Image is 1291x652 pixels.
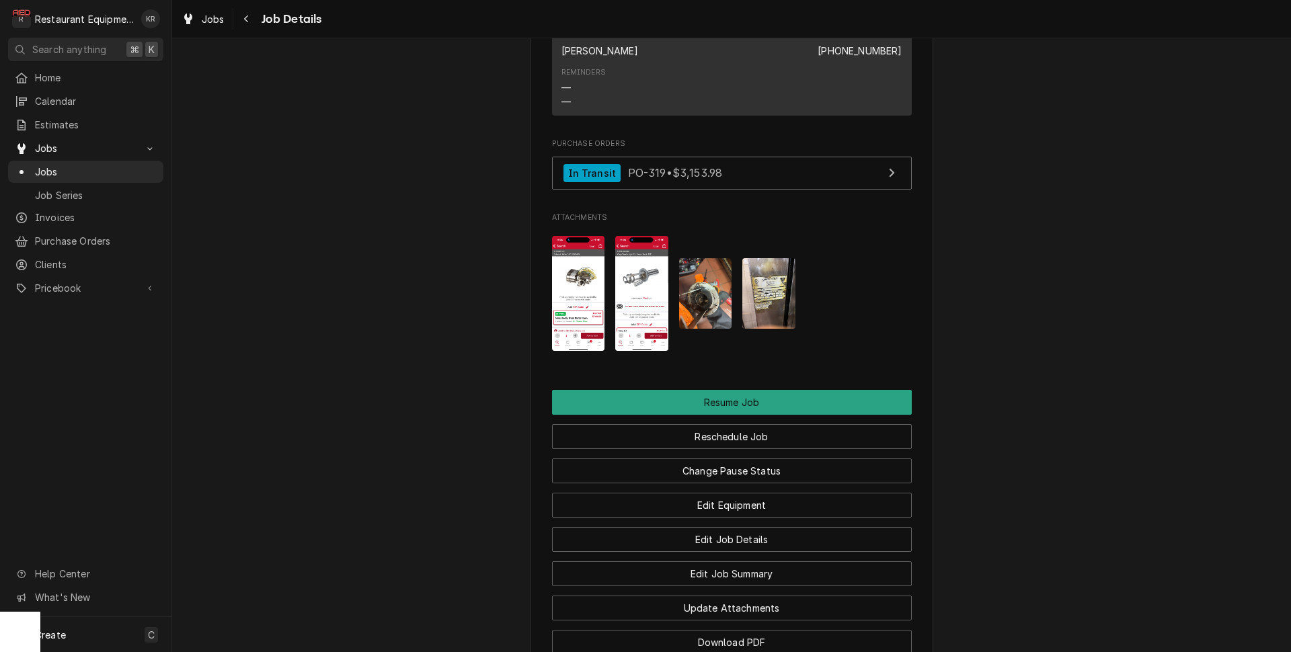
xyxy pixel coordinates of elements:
span: Jobs [202,12,225,26]
img: dRaHOd7kRtqZxpo3nRgr [742,258,795,329]
span: ⌘ [130,42,139,56]
div: KR [141,9,160,28]
span: Pricebook [35,281,136,295]
div: Button Group Row [552,518,912,552]
span: Search anything [32,42,106,56]
span: Home [35,71,157,85]
div: Button Group Row [552,415,912,449]
div: Button Group Row [552,586,912,620]
span: Jobs [35,141,136,155]
span: Purchase Orders [552,138,912,149]
span: Help Center [35,567,155,581]
span: Jobs [35,165,157,179]
span: Invoices [35,210,157,225]
span: Purchase Orders [35,234,157,248]
a: Go to Pricebook [8,277,163,299]
div: Button Group Row [552,552,912,586]
a: Jobs [176,8,230,30]
div: Kelli Robinette's Avatar [141,9,160,28]
div: Button Group Row [552,449,912,483]
div: Purchase Orders [552,138,912,196]
div: Phone [818,31,902,58]
button: Edit Equipment [552,493,912,518]
img: rZuQ9XDNSanLiGbbSJxT [552,236,605,351]
div: Attachments [552,212,912,362]
div: Location Contact [552,11,912,122]
span: What's New [35,590,155,604]
button: Resume Job [552,390,912,415]
span: Clients [35,257,157,272]
button: Search anything⌘K [8,38,163,61]
span: Job Series [35,188,157,202]
div: R [12,9,31,28]
button: Update Attachments [552,596,912,620]
a: [PHONE_NUMBER] [818,45,902,56]
div: — [561,81,571,95]
a: Estimates [8,114,163,136]
button: Edit Job Details [552,527,912,552]
div: Button Group Row [552,483,912,518]
a: Jobs [8,161,163,183]
div: Restaurant Equipment Diagnostics [35,12,134,26]
button: Change Pause Status [552,458,912,483]
div: Contact [552,24,912,116]
div: — [561,95,571,109]
a: Invoices [8,206,163,229]
div: Reminders [561,67,606,78]
a: Purchase Orders [8,230,163,252]
div: Restaurant Equipment Diagnostics's Avatar [12,9,31,28]
span: C [148,628,155,642]
button: Navigate back [236,8,258,30]
span: Attachments [552,225,912,361]
a: Clients [8,253,163,276]
button: Reschedule Job [552,424,912,449]
div: Name [561,31,639,58]
span: Attachments [552,212,912,223]
span: Estimates [35,118,157,132]
span: Job Details [258,10,322,28]
div: Location Contact List [552,24,912,122]
div: In Transit [563,164,621,182]
a: Go to Jobs [8,137,163,159]
span: K [149,42,155,56]
a: Go to What's New [8,586,163,608]
a: Go to Help Center [8,563,163,585]
button: Edit Job Summary [552,561,912,586]
div: Button Group Row [552,390,912,415]
span: PO-319 • $3,153.98 [628,166,723,179]
a: View Purchase Order [552,157,912,190]
img: XpfMQg9vTxOeoxGtfed9 [679,258,732,329]
a: Calendar [8,90,163,112]
span: Create [35,629,66,641]
a: Job Series [8,184,163,206]
span: Calendar [35,94,157,108]
div: [PERSON_NAME] [561,44,639,58]
img: xvcCCSb8QD2z99aVj8VP [615,236,668,351]
div: Reminders [561,67,606,108]
a: Home [8,67,163,89]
